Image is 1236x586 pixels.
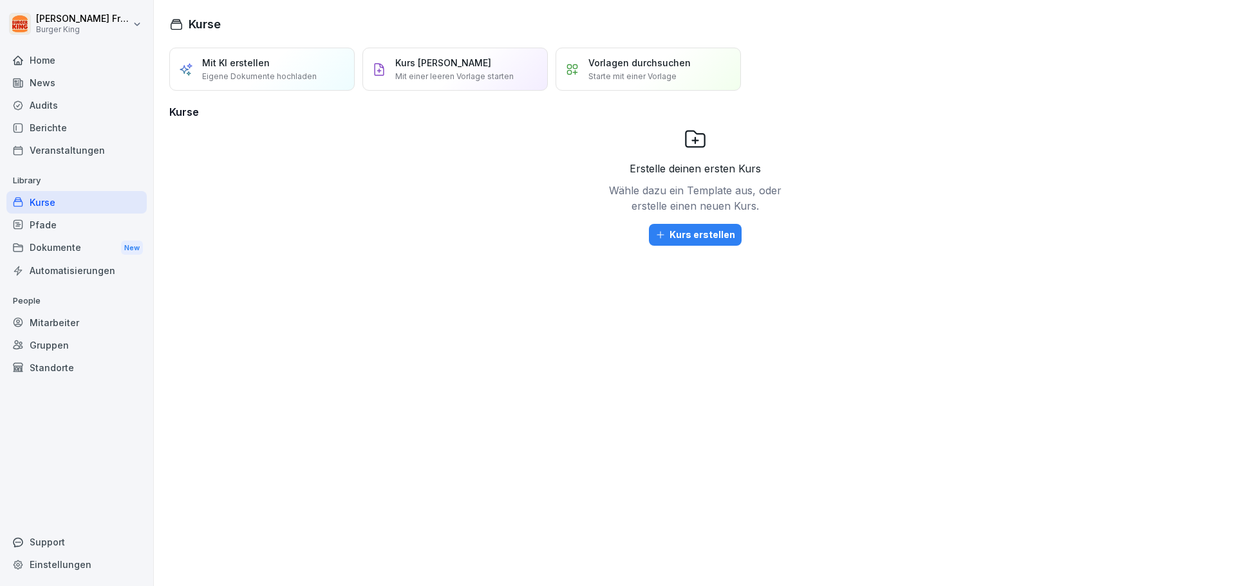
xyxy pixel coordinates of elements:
[6,311,147,334] a: Mitarbeiter
[6,291,147,311] p: People
[6,94,147,116] a: Audits
[588,71,677,82] p: Starte mit einer Vorlage
[202,71,317,82] p: Eigene Dokumente hochladen
[6,334,147,356] a: Gruppen
[6,116,147,139] a: Berichte
[169,104,1221,120] h3: Kurse
[6,553,147,576] a: Einstellungen
[6,71,147,94] a: News
[202,56,270,69] p: Mit KI erstellen
[6,170,147,191] p: Library
[36,14,130,24] p: [PERSON_NAME] Freier
[655,228,735,242] div: Kurs erstellen
[6,49,147,71] a: Home
[588,56,691,69] p: Vorlagen durchsuchen
[6,259,147,282] a: Automatisierungen
[36,25,130,34] p: Burger King
[6,191,147,214] a: Kurse
[605,183,785,214] p: Wähle dazu ein Template aus, oder erstelle einen neuen Kurs.
[189,15,221,33] h1: Kurse
[6,356,147,379] a: Standorte
[630,161,761,176] p: Erstelle deinen ersten Kurs
[649,224,742,246] button: Kurs erstellen
[6,236,147,260] div: Dokumente
[6,531,147,553] div: Support
[6,139,147,161] a: Veranstaltungen
[6,214,147,236] a: Pfade
[121,241,143,255] div: New
[395,71,514,82] p: Mit einer leeren Vorlage starten
[395,56,491,69] p: Kurs [PERSON_NAME]
[6,236,147,260] a: DokumenteNew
